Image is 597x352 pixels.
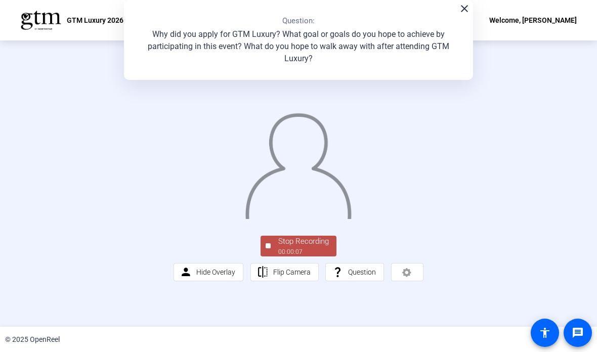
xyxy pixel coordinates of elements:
[5,334,60,345] div: © 2025 OpenReel
[572,327,584,339] mat-icon: message
[278,247,329,256] div: 00:00:07
[250,263,319,281] button: Flip Camera
[348,268,376,276] span: Question
[458,3,471,15] mat-icon: close
[282,15,315,27] p: Question:
[196,268,235,276] span: Hide Overlay
[134,28,463,65] p: Why did you apply for GTM Luxury? What goal or goals do you hope to achieve by participating in t...
[278,236,329,247] div: Stop Recording
[331,266,344,279] mat-icon: question_mark
[20,10,62,30] img: OpenReel logo
[174,263,243,281] button: Hide Overlay
[244,107,352,219] img: overlay
[273,268,311,276] span: Flip Camera
[257,266,269,279] mat-icon: flip
[325,263,384,281] button: Question
[489,14,577,26] div: Welcome, [PERSON_NAME]
[539,327,551,339] mat-icon: accessibility
[180,266,192,279] mat-icon: person
[261,236,336,256] button: Stop Recording00:00:07
[67,14,123,26] p: GTM Luxury 2026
